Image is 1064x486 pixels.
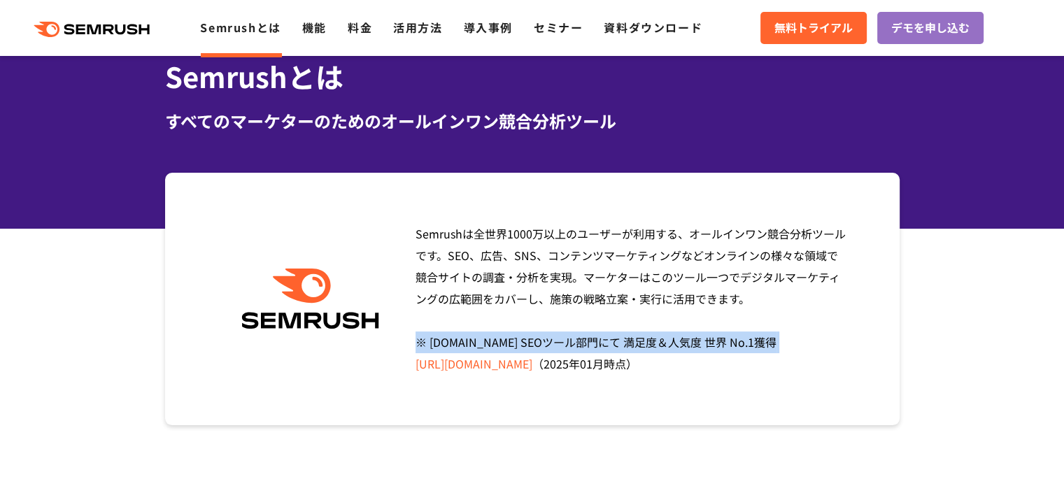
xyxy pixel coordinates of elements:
a: 機能 [302,19,327,36]
a: 導入事例 [464,19,513,36]
a: セミナー [534,19,583,36]
a: 無料トライアル [760,12,867,44]
span: デモを申し込む [891,19,970,37]
a: [URL][DOMAIN_NAME] [416,355,532,372]
a: 活用方法 [393,19,442,36]
a: Semrushとは [200,19,281,36]
a: 料金 [348,19,372,36]
a: デモを申し込む [877,12,984,44]
h1: Semrushとは [165,56,900,97]
div: すべてのマーケターのためのオールインワン競合分析ツール [165,108,900,134]
span: 無料トライアル [774,19,853,37]
img: Semrush [234,269,386,329]
span: Semrushは全世界1000万以上のユーザーが利用する、オールインワン競合分析ツールです。SEO、広告、SNS、コンテンツマーケティングなどオンラインの様々な領域で競合サイトの調査・分析を実現... [416,225,846,372]
a: 資料ダウンロード [604,19,702,36]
